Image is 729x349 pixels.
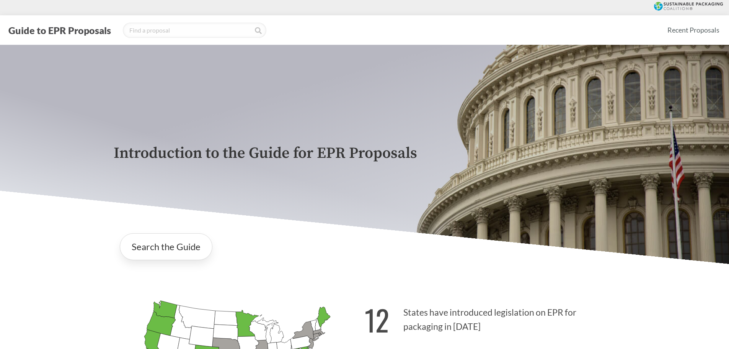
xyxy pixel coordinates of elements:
[114,145,616,162] p: Introduction to the Guide for EPR Proposals
[120,233,212,260] a: Search the Guide
[664,21,723,39] a: Recent Proposals
[123,23,266,38] input: Find a proposal
[6,24,113,36] button: Guide to EPR Proposals
[365,298,389,341] strong: 12
[365,294,616,341] p: States have introduced legislation on EPR for packaging in [DATE]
